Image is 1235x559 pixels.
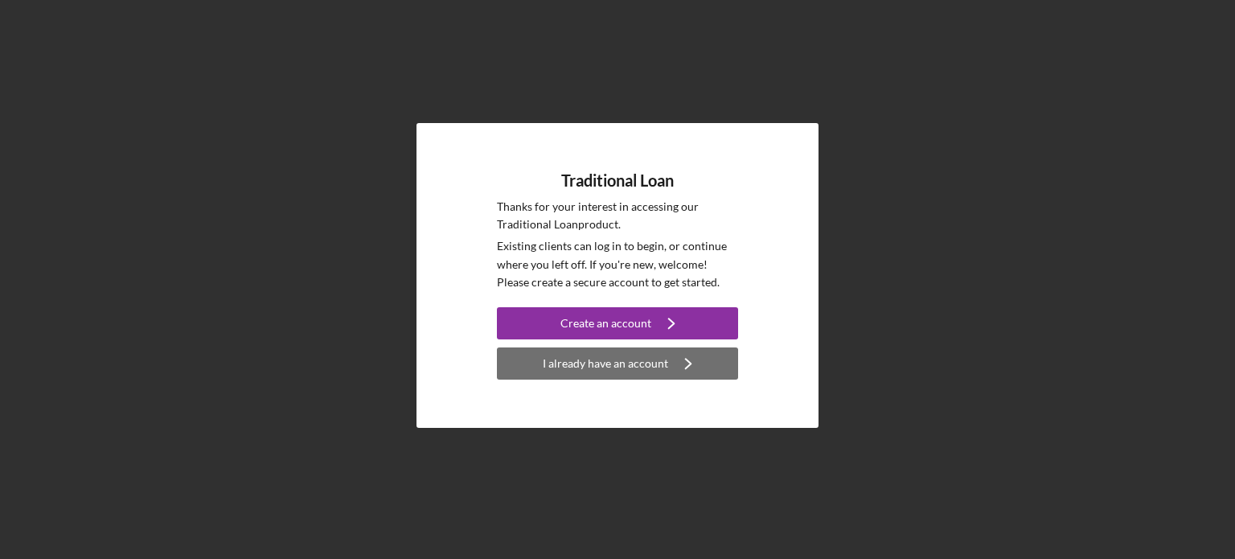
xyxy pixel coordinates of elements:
[561,171,674,190] h4: Traditional Loan
[560,307,651,339] div: Create an account
[497,198,738,234] p: Thanks for your interest in accessing our Traditional Loan product.
[497,307,738,343] a: Create an account
[497,307,738,339] button: Create an account
[497,237,738,291] p: Existing clients can log in to begin, or continue where you left off. If you're new, welcome! Ple...
[497,347,738,380] button: I already have an account
[543,347,668,380] div: I already have an account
